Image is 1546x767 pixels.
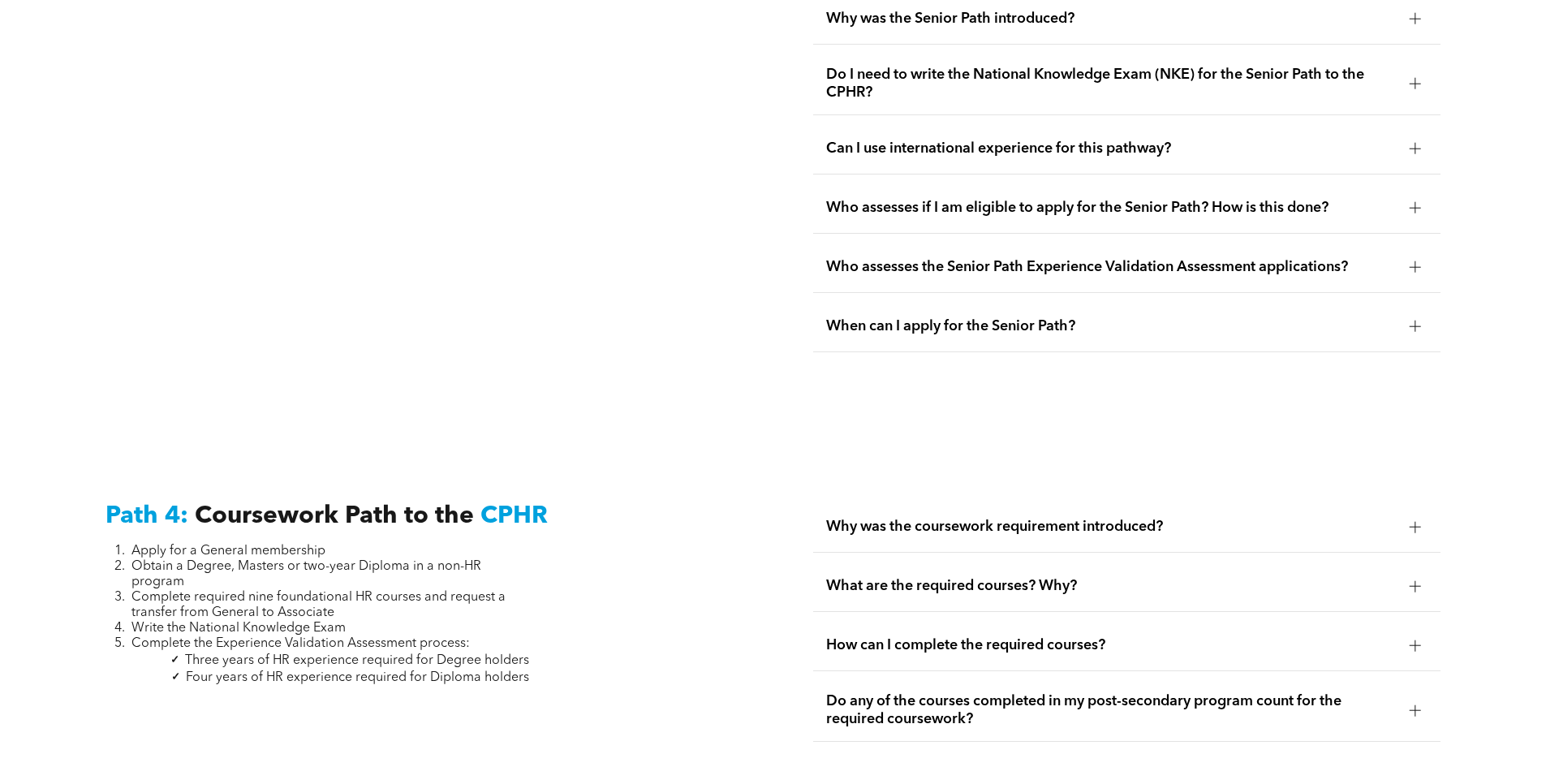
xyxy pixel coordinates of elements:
span: Coursework Path to the [195,504,474,528]
span: Why was the Senior Path introduced? [826,10,1397,28]
span: Write the National Knowledge Exam [131,622,346,635]
span: Four years of HR experience required for Diploma holders [186,671,529,684]
span: When can I apply for the Senior Path? [826,317,1397,335]
span: Path 4: [106,504,188,528]
span: Complete the Experience Validation Assessment process: [131,637,470,650]
span: Who assesses the Senior Path Experience Validation Assessment applications? [826,258,1397,276]
span: Why was the coursework requirement introduced? [826,518,1397,536]
span: What are the required courses? Why? [826,577,1397,595]
span: Do any of the courses completed in my post-secondary program count for the required coursework? [826,692,1397,728]
span: Apply for a General membership [131,545,325,558]
span: Complete required nine foundational HR courses and request a transfer from General to Associate [131,591,506,619]
span: Who assesses if I am eligible to apply for the Senior Path? How is this done? [826,199,1397,217]
span: Three years of HR experience required for Degree holders [185,654,529,667]
span: CPHR [480,504,548,528]
span: Can I use international experience for this pathway? [826,140,1397,157]
span: How can I complete the required courses? [826,636,1397,654]
span: Obtain a Degree, Masters or two-year Diploma in a non-HR program [131,560,481,588]
span: Do I need to write the National Knowledge Exam (NKE) for the Senior Path to the CPHR? [826,66,1397,101]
